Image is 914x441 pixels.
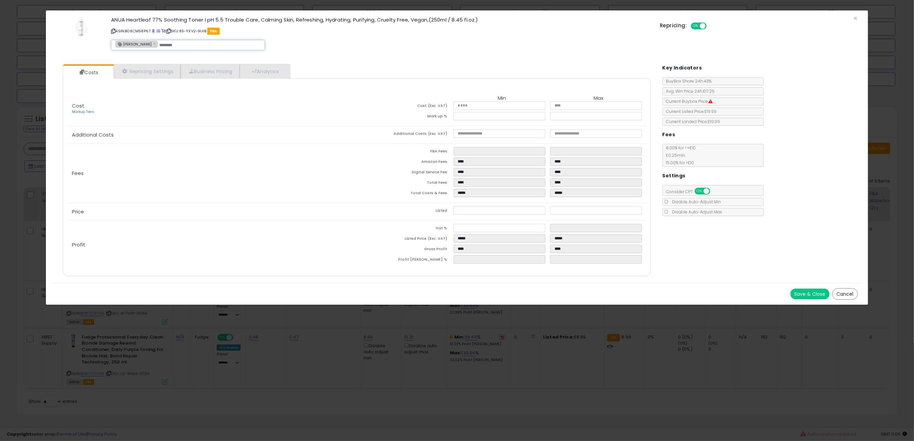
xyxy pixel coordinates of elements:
[663,172,685,180] h5: Settings
[832,288,858,300] button: Cancel
[663,119,720,124] span: Current Landed Price: £19.99
[663,130,675,139] h5: Fees
[357,245,454,255] td: Gross Profit
[357,112,454,122] td: Mark up %
[663,78,712,84] span: BuyBox Share 24h: 43%
[357,168,454,178] td: Digital Service Fee
[66,103,357,115] p: Cost
[357,189,454,199] td: Total Costs & Fees
[357,129,454,140] td: Additional Costs (Exc. VAT)
[663,64,702,72] h5: Key Indicators
[357,157,454,168] td: Amazon Fees
[153,40,157,47] a: ×
[663,98,713,104] span: Current Buybox Price:
[161,28,165,34] a: Your listing only
[240,64,290,78] a: Analytics
[854,13,858,23] span: ×
[181,64,240,78] a: Business Pricing
[66,171,357,176] p: Fees
[663,152,685,158] span: £0.25 min
[663,160,694,166] span: 15.00 % for > £10
[663,88,715,94] span: Avg. Win Price 24h: £17.25
[357,224,454,234] td: Vat %
[550,95,647,101] th: Max
[157,28,160,34] a: All offer listings
[72,109,94,114] a: Markup Tiers
[706,23,717,29] span: OFF
[116,41,152,47] span: [PERSON_NAME]
[66,132,357,138] p: Additional Costs
[111,26,650,36] p: ASIN: B08CMS8P67 | SKU: 8S-YXV2-9UIB
[152,28,155,34] a: BuyBox page
[357,101,454,112] td: Cost (Exc. VAT)
[663,145,696,166] span: 8.00 % for <= £10
[63,66,113,79] a: Costs
[669,199,721,205] span: Disable Auto-Adjust Min
[357,234,454,245] td: Listed Price (Exc. VAT)
[660,23,687,28] h5: Repricing:
[207,28,220,35] span: FBA
[709,99,713,104] i: Suppressed Buy Box
[692,23,700,29] span: ON
[695,188,704,194] span: ON
[66,242,357,247] p: Profit
[357,147,454,157] td: FBA Fees
[114,64,181,78] a: Repricing Settings
[663,189,719,195] span: Consider CPT:
[111,17,650,22] h3: ANUA Heartleaf 77% Soothing Toner I pH 5.5 Trouble Care, Calming Skin, Refreshing, Hydrating, Pur...
[709,188,720,194] span: OFF
[66,209,357,214] p: Price
[357,178,454,189] td: Total Fees
[790,289,830,299] button: Save & Close
[454,95,550,101] th: Min
[663,109,717,114] span: Current Listed Price: £19.99
[357,255,454,266] td: Profit [PERSON_NAME] %
[669,209,722,215] span: Disable Auto-Adjust Max
[71,17,91,37] img: 315UG51UEBL._SL60_.jpg
[357,206,454,217] td: Listed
